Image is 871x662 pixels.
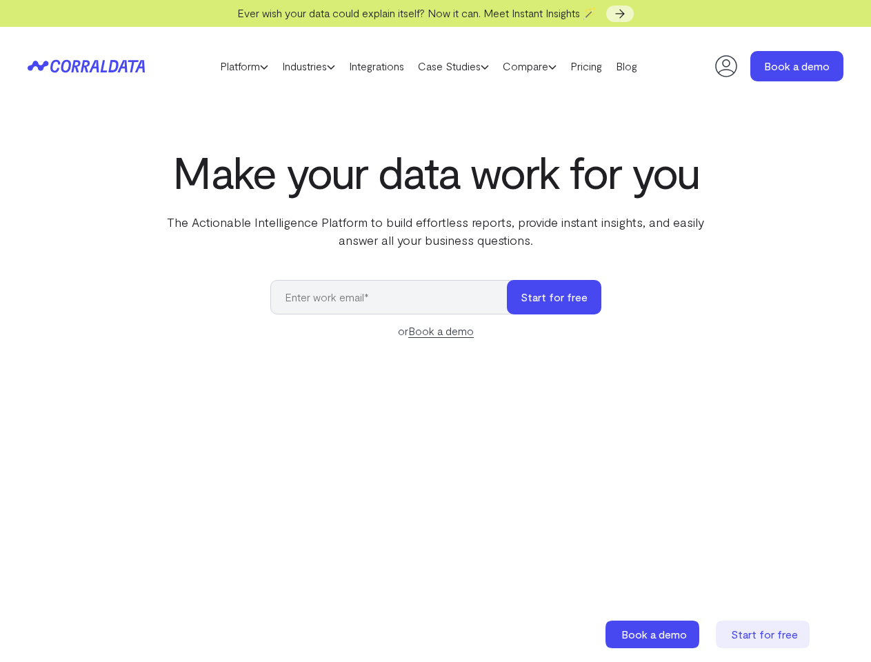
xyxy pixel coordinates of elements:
a: Pricing [563,56,609,77]
a: Blog [609,56,644,77]
span: Start for free [731,628,798,641]
input: Enter work email* [270,280,521,314]
div: or [270,323,601,339]
h1: Make your data work for you [154,147,717,197]
a: Integrations [342,56,411,77]
a: Platform [213,56,275,77]
a: Case Studies [411,56,496,77]
a: Start for free [716,621,812,648]
a: Book a demo [605,621,702,648]
button: Start for free [507,280,601,314]
a: Industries [275,56,342,77]
span: Ever wish your data could explain itself? Now it can. Meet Instant Insights 🪄 [237,6,597,19]
a: Book a demo [750,51,843,81]
a: Compare [496,56,563,77]
p: The Actionable Intelligence Platform to build effortless reports, provide instant insights, and e... [154,213,717,249]
span: Book a demo [621,628,687,641]
a: Book a demo [408,324,474,338]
